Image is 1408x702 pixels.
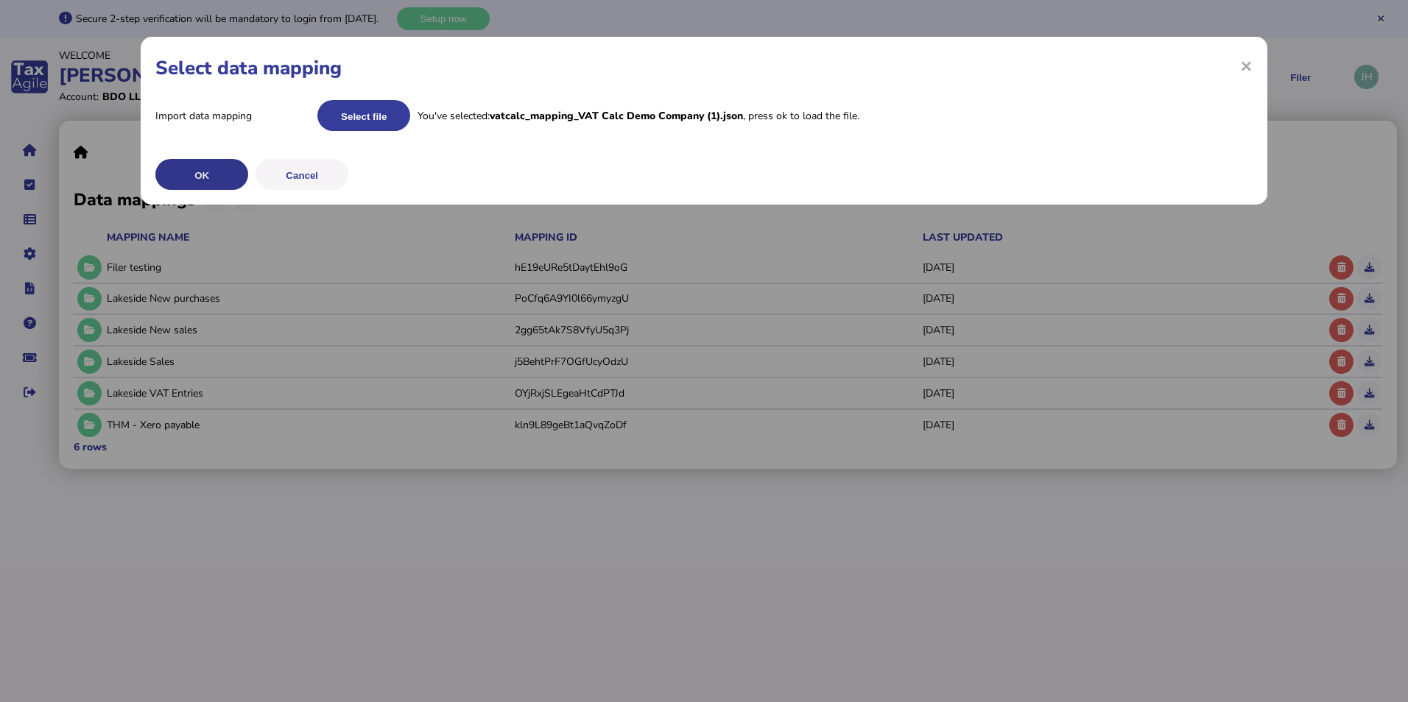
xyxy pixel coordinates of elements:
[155,109,310,123] span: Import data mapping
[1240,52,1253,79] span: ×
[418,109,1253,123] span: You've selected: , press ok to load the file.
[317,100,410,131] button: Select file
[256,159,348,190] button: Cancel
[155,159,248,190] button: OK
[155,55,1253,81] h1: Select data mapping
[490,109,743,123] b: vatcalc_mapping_VAT Calc Demo Company (1).json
